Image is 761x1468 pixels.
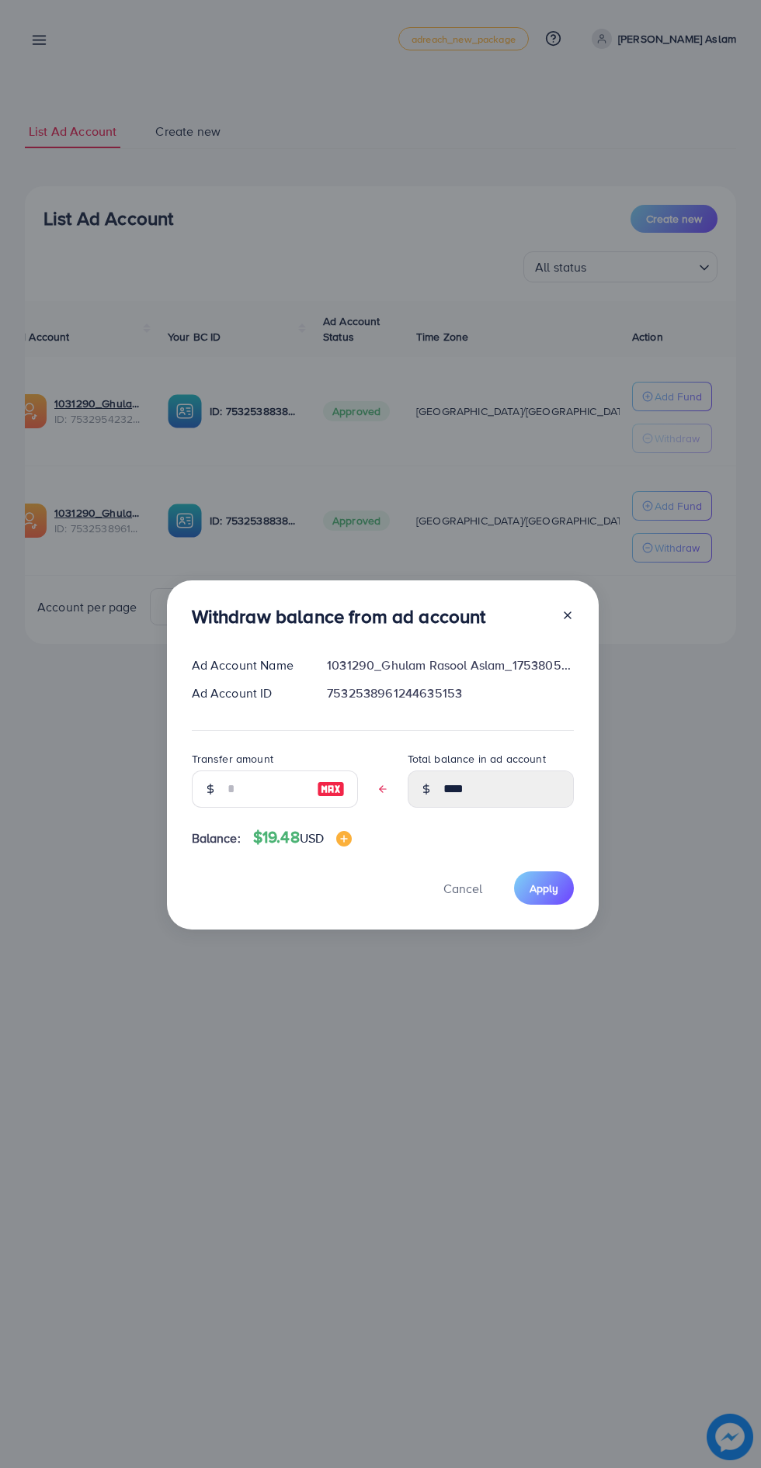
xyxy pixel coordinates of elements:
[253,828,352,847] h4: $19.48
[336,831,352,847] img: image
[192,751,273,767] label: Transfer amount
[424,871,502,905] button: Cancel
[514,871,574,905] button: Apply
[300,829,324,847] span: USD
[314,684,586,702] div: 7532538961244635153
[179,684,315,702] div: Ad Account ID
[314,656,586,674] div: 1031290_Ghulam Rasool Aslam_1753805901568
[317,780,345,798] img: image
[530,881,558,896] span: Apply
[192,605,486,628] h3: Withdraw balance from ad account
[192,829,241,847] span: Balance:
[408,751,546,767] label: Total balance in ad account
[443,880,482,897] span: Cancel
[179,656,315,674] div: Ad Account Name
